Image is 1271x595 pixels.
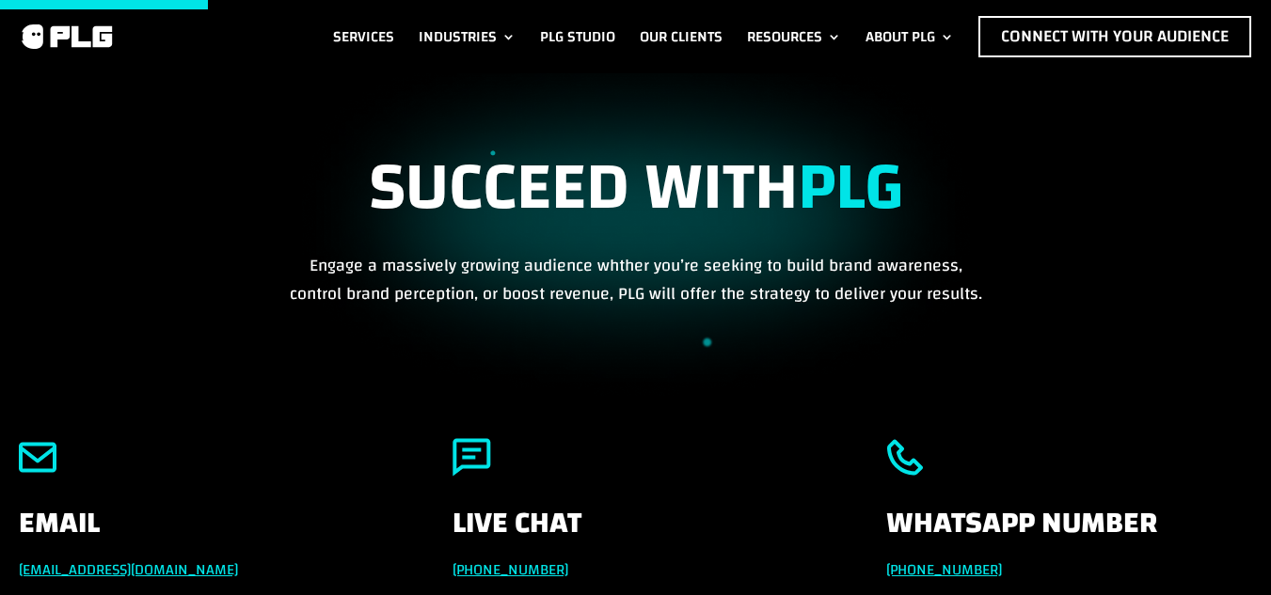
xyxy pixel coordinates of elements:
a: Connect with Your Audience [978,16,1251,57]
a: About PLG [866,16,954,57]
a: [EMAIL_ADDRESS][DOMAIN_NAME] [19,556,238,584]
a: [PHONE_NUMBER] [886,556,1002,584]
a: Services [333,16,394,57]
a: [PHONE_NUMBER] [453,556,568,584]
iframe: Chat Widget [1177,505,1271,595]
h4: Email [19,509,385,557]
strong: PLG [798,125,903,249]
h4: Live Chat [453,509,818,557]
a: Our Clients [640,16,723,57]
a: Industries [419,16,516,57]
a: Resources [747,16,841,57]
a: PLG Studio [540,16,615,57]
div: Engage a massively growing audience whther you’re seeking to build brand awareness, control brand... [283,149,989,307]
h4: Whatsapp Number [886,509,1252,557]
h1: Succeed with [283,149,989,252]
img: email [19,438,56,477]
